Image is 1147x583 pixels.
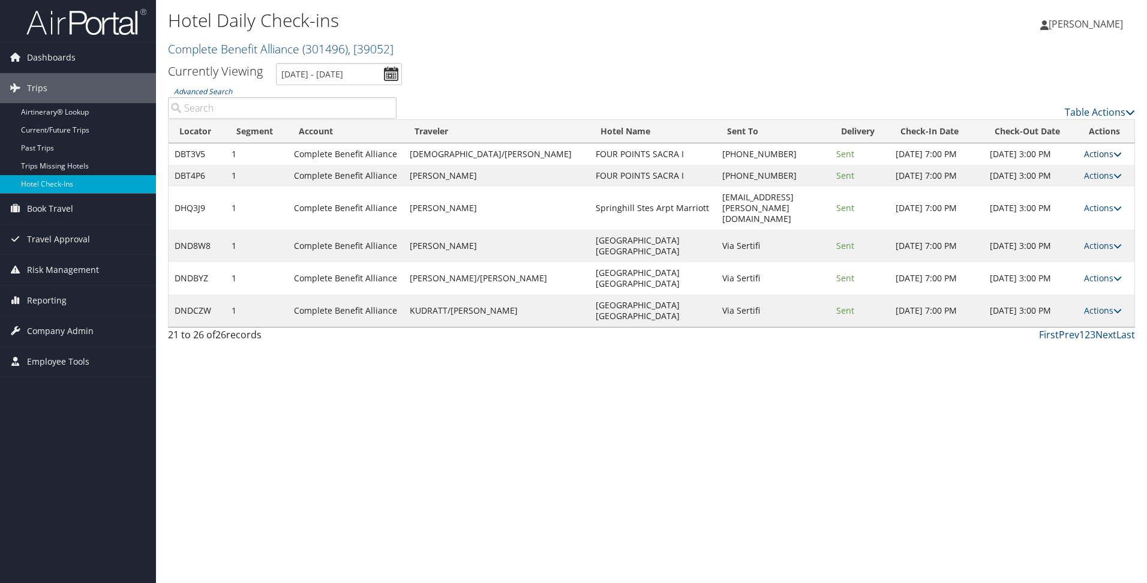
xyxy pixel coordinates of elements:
a: First [1039,328,1059,341]
a: Actions [1084,305,1122,316]
td: [DATE] 7:00 PM [890,165,984,187]
td: [DATE] 3:00 PM [984,294,1078,327]
span: Sent [836,170,854,181]
th: Segment: activate to sort column ascending [226,120,288,143]
a: Actions [1084,170,1122,181]
td: Via Sertifi [716,262,830,294]
input: [DATE] - [DATE] [276,63,402,85]
span: Employee Tools [27,347,89,377]
td: Springhill Stes Arpt Marriott [590,187,716,230]
td: [PERSON_NAME] [404,165,590,187]
a: Prev [1059,328,1079,341]
td: Complete Benefit Alliance [288,230,404,262]
td: [DATE] 7:00 PM [890,294,984,327]
span: Sent [836,148,854,160]
th: Locator: activate to sort column ascending [169,120,226,143]
a: Table Actions [1065,106,1135,119]
td: [DATE] 3:00 PM [984,165,1078,187]
span: Book Travel [27,194,73,224]
td: FOUR POINTS SACRA I [590,165,716,187]
td: Complete Benefit Alliance [288,262,404,294]
td: [PERSON_NAME] [404,230,590,262]
span: ( 301496 ) [302,41,348,57]
th: Hotel Name: activate to sort column ascending [590,120,716,143]
a: Last [1116,328,1135,341]
span: Trips [27,73,47,103]
th: Traveler: activate to sort column ascending [404,120,590,143]
td: [GEOGRAPHIC_DATA] [GEOGRAPHIC_DATA] [590,262,716,294]
a: Next [1095,328,1116,341]
a: Advanced Search [174,86,232,97]
a: Complete Benefit Alliance [168,41,394,57]
a: 2 [1085,328,1090,341]
th: Account: activate to sort column ascending [288,120,404,143]
span: Risk Management [27,255,99,285]
td: Complete Benefit Alliance [288,165,404,187]
td: KUDRATT/[PERSON_NAME] [404,294,590,327]
td: 1 [226,143,288,165]
td: [DATE] 7:00 PM [890,187,984,230]
span: Sent [836,202,854,214]
th: Actions [1078,120,1134,143]
a: Actions [1084,202,1122,214]
td: Via Sertifi [716,294,830,327]
td: DBT3V5 [169,143,226,165]
span: [PERSON_NAME] [1049,17,1123,31]
th: Check-Out Date: activate to sort column ascending [984,120,1078,143]
span: Travel Approval [27,224,90,254]
td: [DATE] 3:00 PM [984,187,1078,230]
span: Sent [836,240,854,251]
a: Actions [1084,148,1122,160]
span: 26 [215,328,226,341]
td: DNDCZW [169,294,226,327]
td: 1 [226,187,288,230]
td: [DATE] 3:00 PM [984,230,1078,262]
span: Company Admin [27,316,94,346]
td: [PHONE_NUMBER] [716,143,830,165]
td: Complete Benefit Alliance [288,294,404,327]
th: Sent To: activate to sort column ascending [716,120,830,143]
td: [DATE] 7:00 PM [890,230,984,262]
h3: Currently Viewing [168,63,263,79]
span: Dashboards [27,43,76,73]
td: [PHONE_NUMBER] [716,165,830,187]
td: Complete Benefit Alliance [288,143,404,165]
a: Actions [1084,240,1122,251]
td: DHQ3J9 [169,187,226,230]
th: Check-In Date: activate to sort column ascending [890,120,984,143]
td: [DATE] 7:00 PM [890,143,984,165]
td: [PERSON_NAME]/[PERSON_NAME] [404,262,590,294]
td: [DATE] 7:00 PM [890,262,984,294]
td: DNDBYZ [169,262,226,294]
td: [GEOGRAPHIC_DATA] [GEOGRAPHIC_DATA] [590,230,716,262]
th: Delivery: activate to sort column ascending [830,120,889,143]
a: Actions [1084,272,1122,284]
td: Via Sertifi [716,230,830,262]
img: airportal-logo.png [26,8,146,36]
td: 1 [226,230,288,262]
input: Advanced Search [168,97,397,119]
span: , [ 39052 ] [348,41,394,57]
td: [DEMOGRAPHIC_DATA]/[PERSON_NAME] [404,143,590,165]
td: [DATE] 3:00 PM [984,143,1078,165]
a: [PERSON_NAME] [1040,6,1135,42]
td: [GEOGRAPHIC_DATA] [GEOGRAPHIC_DATA] [590,294,716,327]
td: [EMAIL_ADDRESS][PERSON_NAME][DOMAIN_NAME] [716,187,830,230]
h1: Hotel Daily Check-ins [168,8,813,33]
span: Sent [836,305,854,316]
a: 1 [1079,328,1085,341]
td: DND8W8 [169,230,226,262]
td: 1 [226,165,288,187]
td: [DATE] 3:00 PM [984,262,1078,294]
span: Sent [836,272,854,284]
td: [PERSON_NAME] [404,187,590,230]
div: 21 to 26 of records [168,327,397,348]
td: 1 [226,262,288,294]
span: Reporting [27,286,67,315]
td: Complete Benefit Alliance [288,187,404,230]
td: 1 [226,294,288,327]
a: 3 [1090,328,1095,341]
td: FOUR POINTS SACRA I [590,143,716,165]
td: DBT4P6 [169,165,226,187]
